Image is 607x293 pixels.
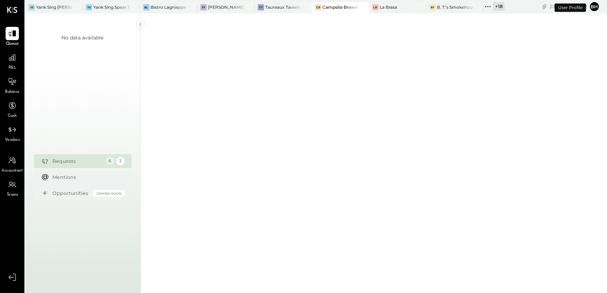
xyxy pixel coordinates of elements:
div: [PERSON_NAME], LLC [208,4,244,10]
div: B. T.'s Smokehouse [437,4,473,10]
button: Bh [589,1,600,12]
div: YS [86,4,92,10]
div: Coming Soon [93,190,125,197]
div: Yank Sing Spear Street [93,4,129,10]
div: TT [258,4,264,10]
a: P&L [0,51,24,71]
div: La Brasa [380,4,397,10]
span: Balance [5,89,20,95]
a: Teams [0,178,24,198]
div: BT [430,4,436,10]
span: Teams [7,192,18,198]
div: Campsite Brewing [322,4,358,10]
a: Balance [0,75,24,95]
div: copy link [541,3,548,10]
a: Accountant [0,154,24,174]
div: Requests [53,158,102,165]
div: User Profile [555,3,586,12]
span: Accountant [2,168,23,174]
div: BL [143,4,149,10]
div: FF [200,4,207,10]
div: Mentions [53,174,121,181]
div: 3 [116,157,125,165]
a: Queue [0,27,24,47]
div: + 18 [493,2,505,11]
div: CB [315,4,321,10]
div: Yank Sing [PERSON_NAME][GEOGRAPHIC_DATA] [36,4,72,10]
div: Bistro Lagniappe [151,4,186,10]
div: LB [372,4,379,10]
div: YS [29,4,35,10]
a: Cash [0,99,24,119]
div: [DATE] [550,3,587,10]
span: P&L [8,65,16,71]
div: 6 [106,157,114,165]
div: Taureaux Tavern [265,4,300,10]
div: No data available [62,34,104,41]
span: Cash [8,113,17,119]
span: Queue [6,41,19,47]
a: Vendors [0,123,24,143]
div: Opportunities [53,190,90,197]
span: Vendors [5,137,20,143]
